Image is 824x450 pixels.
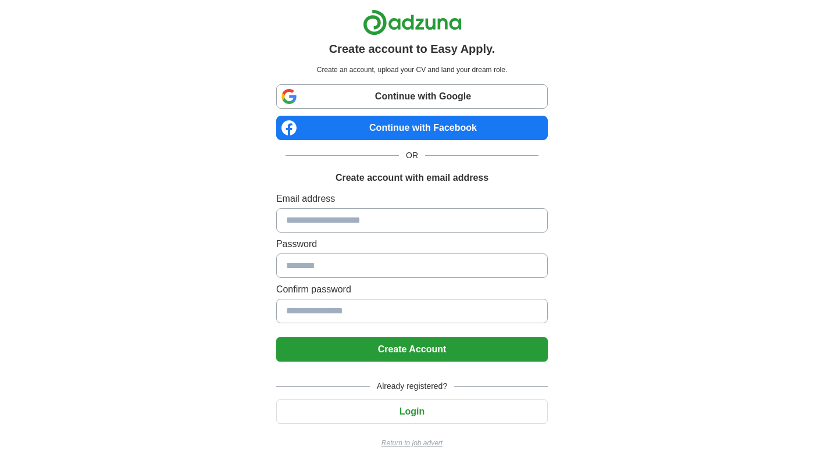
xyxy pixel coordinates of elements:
[276,406,548,416] a: Login
[370,380,454,392] span: Already registered?
[336,171,488,185] h1: Create account with email address
[399,149,425,162] span: OR
[276,399,548,424] button: Login
[276,116,548,140] a: Continue with Facebook
[276,192,548,206] label: Email address
[279,65,545,75] p: Create an account, upload your CV and land your dream role.
[276,84,548,109] a: Continue with Google
[276,337,548,362] button: Create Account
[363,9,462,35] img: Adzuna logo
[329,40,495,58] h1: Create account to Easy Apply.
[276,237,548,251] label: Password
[276,438,548,448] a: Return to job advert
[276,283,548,297] label: Confirm password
